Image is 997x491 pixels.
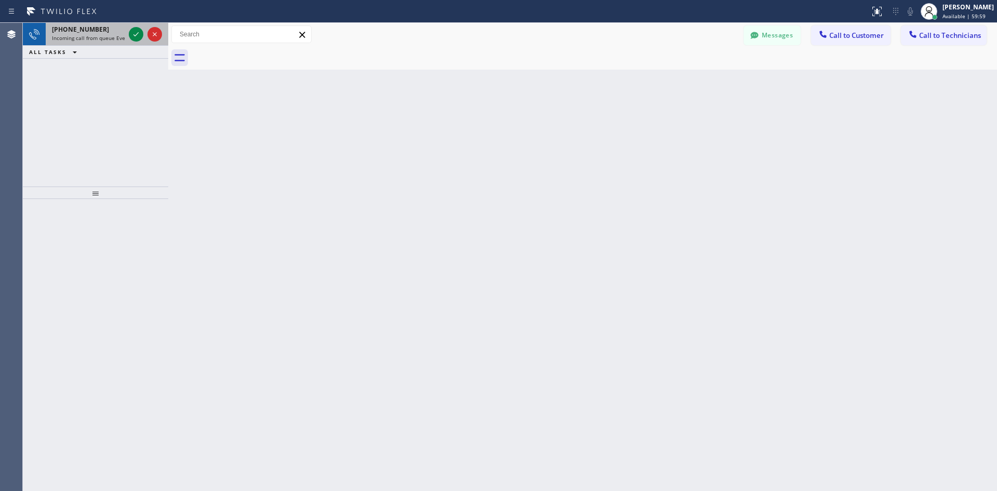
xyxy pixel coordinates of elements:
[52,25,109,34] span: [PHONE_NUMBER]
[29,48,66,56] span: ALL TASKS
[129,27,143,42] button: Accept
[744,25,801,45] button: Messages
[811,25,891,45] button: Call to Customer
[147,27,162,42] button: Reject
[942,12,986,20] span: Available | 59:59
[942,3,994,11] div: [PERSON_NAME]
[919,31,981,40] span: Call to Technicians
[172,26,311,43] input: Search
[829,31,884,40] span: Call to Customer
[903,4,918,19] button: Mute
[23,46,87,58] button: ALL TASKS
[901,25,987,45] button: Call to Technicians
[52,34,142,42] span: Incoming call from queue Everybody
